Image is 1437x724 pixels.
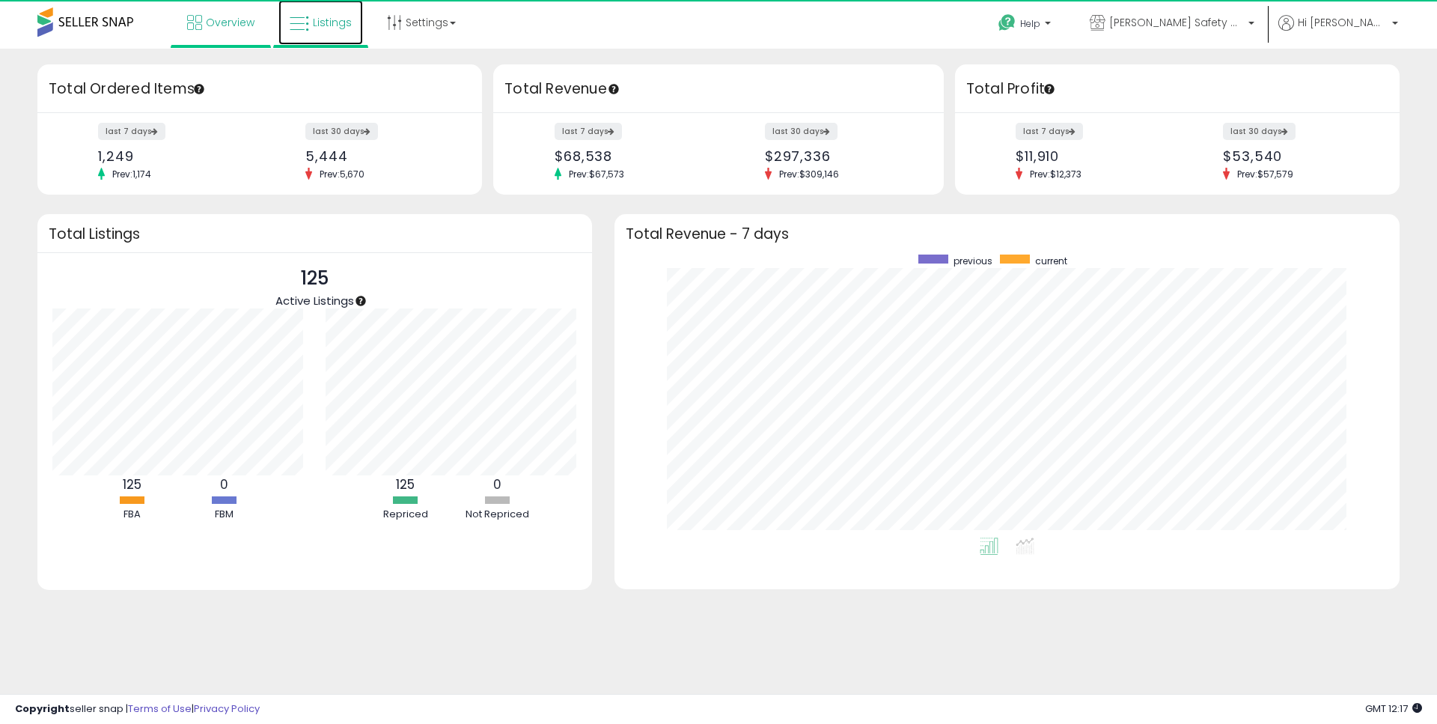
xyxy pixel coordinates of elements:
[493,475,501,493] b: 0
[1016,148,1166,164] div: $11,910
[105,168,159,180] span: Prev: 1,174
[626,228,1388,240] h3: Total Revenue - 7 days
[504,79,933,100] h3: Total Revenue
[1020,17,1040,30] span: Help
[1109,15,1244,30] span: [PERSON_NAME] Safety & Supply
[98,123,165,140] label: last 7 days
[986,2,1066,49] a: Help
[1298,15,1388,30] span: Hi [PERSON_NAME]
[555,123,622,140] label: last 7 days
[305,148,456,164] div: 5,444
[275,293,354,308] span: Active Listings
[87,508,177,522] div: FBA
[765,148,918,164] div: $297,336
[1278,15,1398,49] a: Hi [PERSON_NAME]
[1230,168,1301,180] span: Prev: $57,579
[966,79,1388,100] h3: Total Profit
[561,168,632,180] span: Prev: $67,573
[998,13,1016,32] i: Get Help
[220,475,228,493] b: 0
[1043,82,1056,96] div: Tooltip anchor
[396,475,415,493] b: 125
[607,82,620,96] div: Tooltip anchor
[206,15,254,30] span: Overview
[305,123,378,140] label: last 30 days
[1022,168,1089,180] span: Prev: $12,373
[354,294,367,308] div: Tooltip anchor
[313,15,352,30] span: Listings
[179,508,269,522] div: FBM
[954,255,992,267] span: previous
[765,123,838,140] label: last 30 days
[1016,123,1083,140] label: last 7 days
[555,148,707,164] div: $68,538
[275,264,354,293] p: 125
[192,82,206,96] div: Tooltip anchor
[98,148,248,164] div: 1,249
[772,168,846,180] span: Prev: $309,146
[453,508,543,522] div: Not Repriced
[361,508,451,522] div: Repriced
[123,475,141,493] b: 125
[49,79,471,100] h3: Total Ordered Items
[312,168,372,180] span: Prev: 5,670
[1223,123,1296,140] label: last 30 days
[49,228,581,240] h3: Total Listings
[1035,255,1067,267] span: current
[1223,148,1373,164] div: $53,540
